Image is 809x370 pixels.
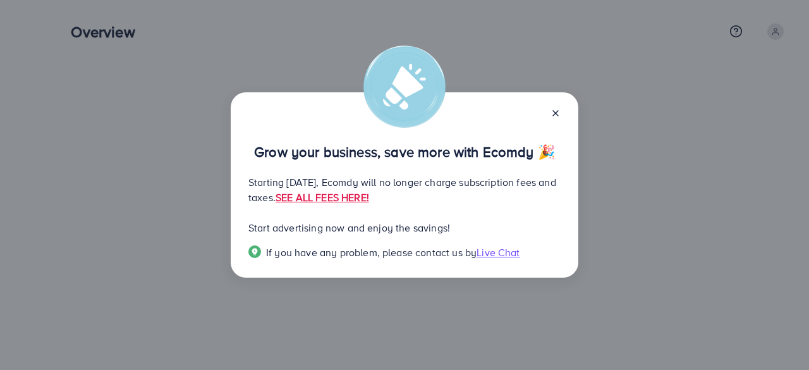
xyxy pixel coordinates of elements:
span: Live Chat [477,245,520,259]
p: Grow your business, save more with Ecomdy 🎉 [248,144,561,159]
a: SEE ALL FEES HERE! [276,190,369,204]
p: Start advertising now and enjoy the savings! [248,220,561,235]
img: Popup guide [248,245,261,258]
p: Starting [DATE], Ecomdy will no longer charge subscription fees and taxes. [248,175,561,205]
img: alert [363,46,446,128]
span: If you have any problem, please contact us by [266,245,477,259]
